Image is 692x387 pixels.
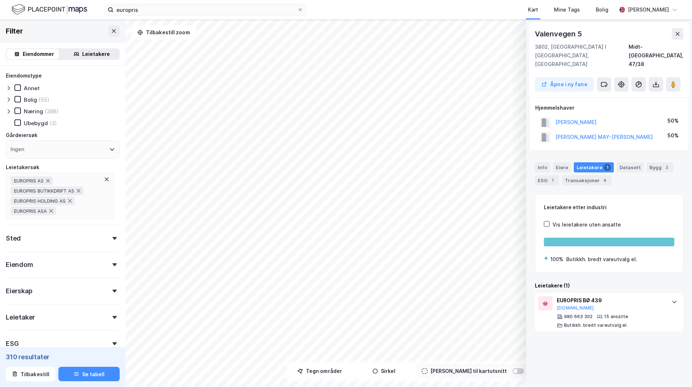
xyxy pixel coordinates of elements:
span: EUROPRIS ASA [14,208,47,214]
div: Bolig [24,96,37,103]
div: 50% [667,131,679,140]
div: Kart [528,5,538,14]
div: Annet [24,85,40,92]
div: Leietakersøk [6,163,39,172]
div: 310 resultater [6,352,120,361]
div: 50% [667,116,679,125]
div: [PERSON_NAME] [628,5,669,14]
div: 1 [549,177,556,184]
div: Vis leietakere uten ansatte [553,220,621,229]
div: 2 [663,164,670,171]
div: Datasett [617,162,644,172]
div: Leietakere (1) [535,281,683,290]
span: EUROPRIS AS [14,178,44,184]
div: 100% [550,255,563,264]
button: [DOMAIN_NAME] [557,305,594,311]
div: Transaksjoner [562,175,611,185]
div: (288) [45,108,58,115]
div: 15 ansatte [604,314,628,320]
div: Eiendomstype [6,71,42,80]
div: Eiendommer [23,50,54,58]
div: Eiendom [6,260,33,269]
iframe: Chat Widget [656,352,692,387]
div: Ingen [10,145,24,154]
button: Tegn områder [289,364,350,378]
button: Sirkel [353,364,414,378]
div: 3802, [GEOGRAPHIC_DATA] I [GEOGRAPHIC_DATA], [GEOGRAPHIC_DATA] [535,43,629,69]
div: Eiere [553,162,571,172]
button: Tilbakestill [6,367,56,381]
div: Kontrollprogram for chat [656,352,692,387]
div: Gårdeiersøk [6,131,37,140]
div: ESG [535,175,559,185]
div: Leietakere [574,162,614,172]
div: (3) [49,120,57,127]
div: 4 [601,177,608,184]
div: Butikkh. bredt vareutvalg el. [566,255,637,264]
div: Eierskap [6,287,32,295]
div: ESG [6,339,18,348]
div: (55) [39,96,49,103]
input: Søk på adresse, matrikkel, gårdeiere, leietakere eller personer [114,4,297,15]
div: 1 [604,164,611,171]
div: Ubebygd [24,120,48,127]
span: EUROPRIS HOLDING AS [14,198,66,204]
div: Valenvegen 5 [535,28,584,40]
div: Hjemmelshaver [535,104,683,112]
div: Leietakere etter industri [544,203,674,212]
button: Se tabell [58,367,120,381]
div: Sted [6,234,21,243]
div: Leietaker [6,313,35,322]
div: EUROPRIS BØ 439 [557,296,664,305]
div: Leietakere [82,50,110,58]
div: 980 663 302 [564,314,593,320]
img: logo.f888ab2527a4732fd821a326f86c7f29.svg [12,3,87,16]
div: Filter [6,25,23,37]
div: Midt-[GEOGRAPHIC_DATA], 47/38 [629,43,683,69]
div: Mine Tags [554,5,580,14]
button: Åpne i ny fane [535,77,594,92]
div: Bolig [596,5,608,14]
div: [PERSON_NAME] til kartutsnitt [430,367,507,375]
div: Næring [24,108,43,115]
div: Bygg [647,162,673,172]
div: Butikkh. bredt vareutvalg el. [564,322,628,328]
span: EUROPRIS BUTIKKDRIFT AS [14,188,74,194]
div: Info [535,162,550,172]
button: Tilbakestill zoom [131,25,196,40]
